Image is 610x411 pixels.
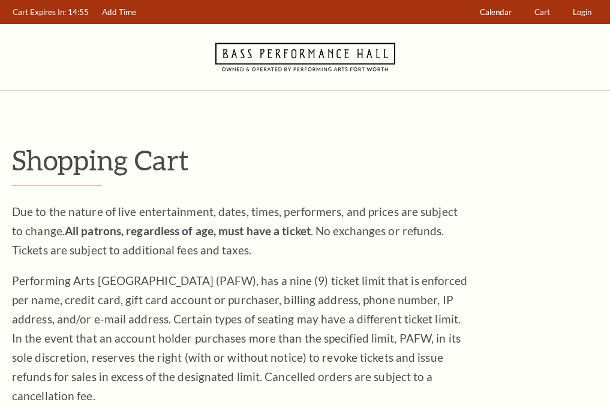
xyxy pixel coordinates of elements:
[534,7,550,17] span: Cart
[474,1,518,24] a: Calendar
[12,145,598,175] p: Shopping Cart
[97,1,142,24] a: Add Time
[13,7,66,17] span: Cart Expires In:
[529,1,556,24] a: Cart
[65,224,311,238] strong: All patrons, regardless of age, must have a ticket
[480,7,512,17] span: Calendar
[573,7,591,17] span: Login
[12,205,458,257] span: Due to the nature of live entertainment, dates, times, performers, and prices are subject to chan...
[12,271,468,406] p: Performing Arts [GEOGRAPHIC_DATA] (PAFW), has a nine (9) ticket limit that is enforced per name, ...
[68,7,89,17] span: 14:55
[567,1,597,24] a: Login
